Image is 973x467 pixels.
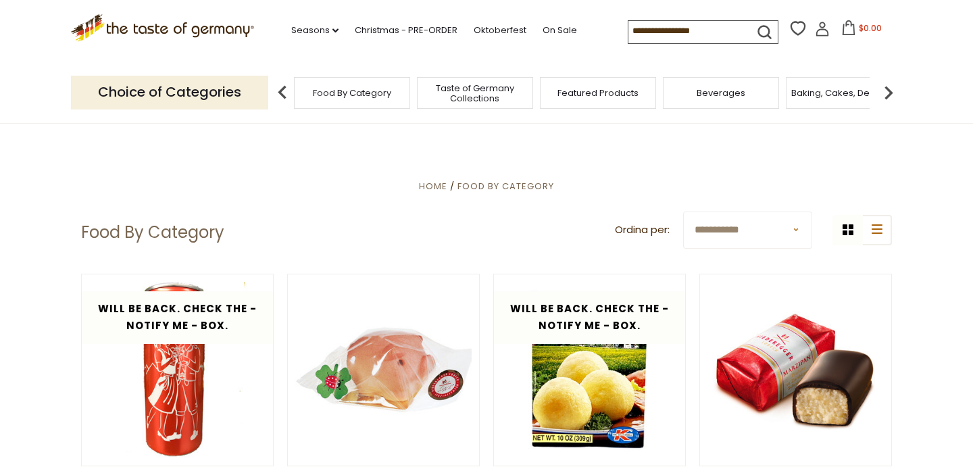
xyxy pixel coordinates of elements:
a: Taste of Germany Collections [421,83,529,103]
img: Dr. Knoll German Potato Dumplings Mix "Half and Half" in Box, 12 pc. 10 oz. [494,274,685,466]
button: $0.00 [832,20,890,41]
a: Beverages [697,88,745,98]
a: Food By Category [457,180,554,193]
img: Almdudler Austrian Soft Drink with Alpine Herbs 11.2 fl oz [82,274,273,466]
a: Home [419,180,447,193]
p: Choice of Categories [71,76,268,109]
h1: Food By Category [81,222,224,243]
span: $0.00 [859,22,882,34]
a: Featured Products [557,88,639,98]
label: Ordina per: [615,222,670,239]
a: Christmas - PRE-ORDER [355,23,457,38]
a: Food By Category [313,88,391,98]
a: Oktoberfest [474,23,526,38]
a: Seasons [291,23,339,38]
img: Niederegger Pure Marzipan Good Luck Pigs, .44 oz [288,274,479,466]
img: Niederegger "Classics Petit" Dark Chocolate Covered Marzipan Loaf, 15g [700,299,891,441]
img: next arrow [875,79,902,106]
img: previous arrow [269,79,296,106]
a: On Sale [543,23,577,38]
a: Baking, Cakes, Desserts [791,88,896,98]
